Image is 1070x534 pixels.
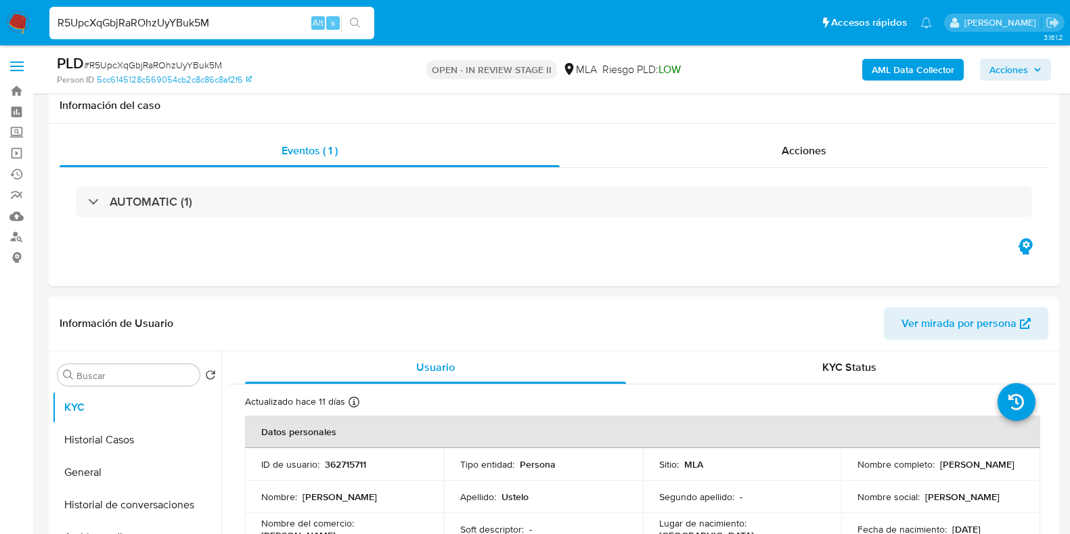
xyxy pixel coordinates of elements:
p: Nombre del comercio : [261,517,354,529]
p: OPEN - IN REVIEW STAGE II [426,60,557,79]
button: Volver al orden por defecto [205,370,216,384]
span: Accesos rápidos [831,16,907,30]
span: LOW [659,62,681,77]
button: Historial de conversaciones [52,489,221,521]
p: Nombre completo : [857,458,935,470]
input: Buscar usuario o caso... [49,14,374,32]
button: General [52,456,221,489]
p: [PERSON_NAME] [925,491,1000,503]
h3: AUTOMATIC (1) [110,194,192,209]
button: Historial Casos [52,424,221,456]
p: MLA [684,458,703,470]
div: AUTOMATIC (1) [76,186,1032,217]
h1: Información del caso [60,99,1048,112]
button: Ver mirada por persona [884,307,1048,340]
button: search-icon [341,14,369,32]
p: Nombre social : [857,491,920,503]
input: Buscar [76,370,194,382]
button: Buscar [63,370,74,380]
p: Nombre : [261,491,297,503]
span: s [331,16,335,29]
p: Actualizado hace 11 días [245,395,345,408]
div: MLA [562,62,597,77]
p: 362715711 [325,458,366,470]
p: ID de usuario : [261,458,319,470]
p: Ustelo [501,491,529,503]
span: Acciones [989,59,1028,81]
span: KYC Status [822,359,876,375]
button: KYC [52,391,221,424]
p: florencia.lera@mercadolibre.com [964,16,1041,29]
a: Notificaciones [920,17,932,28]
span: # R5UpcXqGbjRaROhzUyYBuk5M [84,58,222,72]
p: Apellido : [460,491,496,503]
p: [PERSON_NAME] [303,491,377,503]
p: Segundo apellido : [659,491,734,503]
a: 5cc6145128c569054cb2c8c86c8af2f6 [97,74,252,86]
button: AML Data Collector [862,59,964,81]
p: - [740,491,742,503]
p: Persona [520,458,556,470]
b: Person ID [57,74,94,86]
p: [PERSON_NAME] [940,458,1015,470]
span: Acciones [782,143,826,158]
p: Lugar de nacimiento : [659,517,746,529]
th: Datos personales [245,416,1040,448]
span: Alt [313,16,324,29]
b: PLD [57,52,84,74]
p: Sitio : [659,458,679,470]
p: Tipo entidad : [460,458,514,470]
b: AML Data Collector [872,59,954,81]
h1: Información de Usuario [60,317,173,330]
button: Acciones [980,59,1051,81]
span: Usuario [416,359,455,375]
span: Ver mirada por persona [901,307,1017,340]
a: Salir [1046,16,1060,30]
span: Riesgo PLD: [602,62,681,77]
span: Eventos ( 1 ) [282,143,338,158]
